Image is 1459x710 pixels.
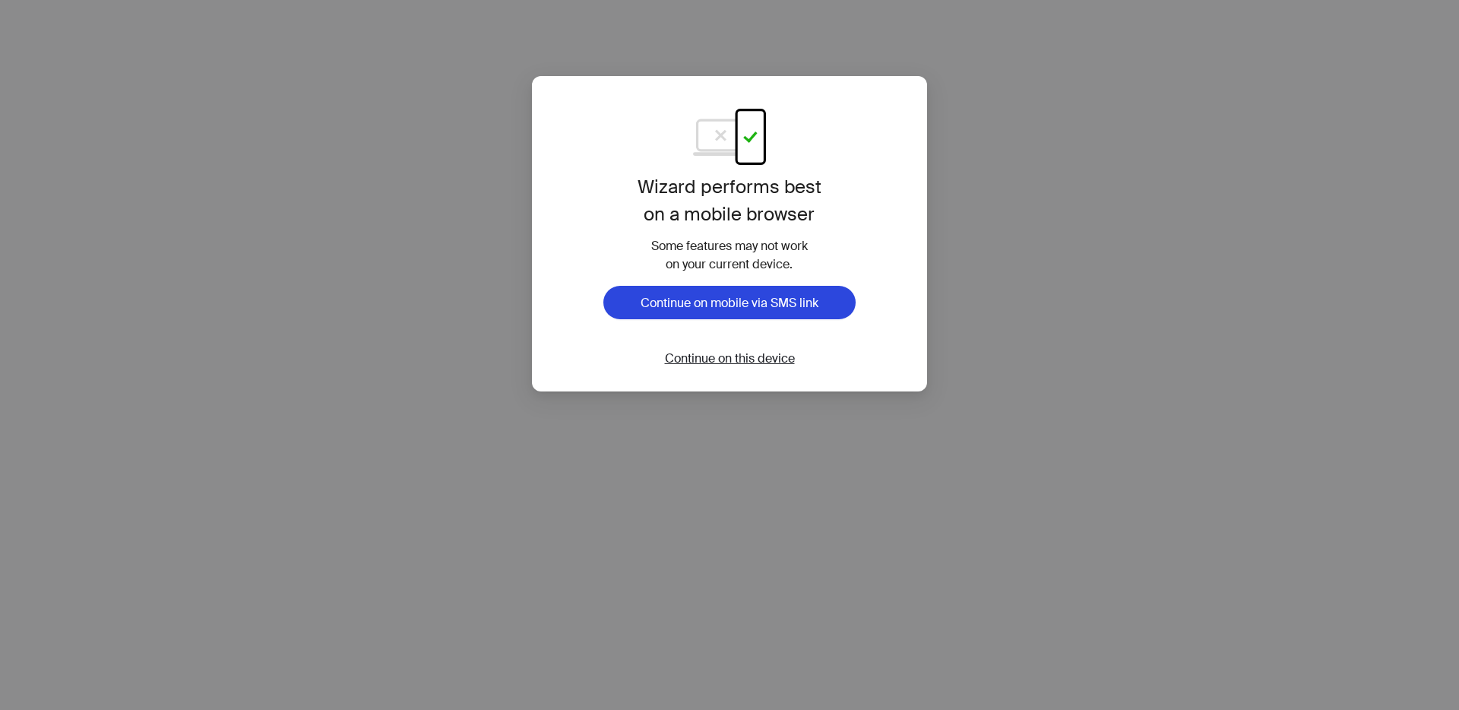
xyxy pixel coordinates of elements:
[591,173,869,228] h1: Wizard performs best on a mobile browser
[591,237,869,274] div: Some features may not work on your current device.
[641,295,818,311] span: Continue on mobile via SMS link
[665,350,795,366] span: Continue on this device
[653,350,807,367] button: Continue on this device
[603,286,856,319] button: Continue on mobile via SMS link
